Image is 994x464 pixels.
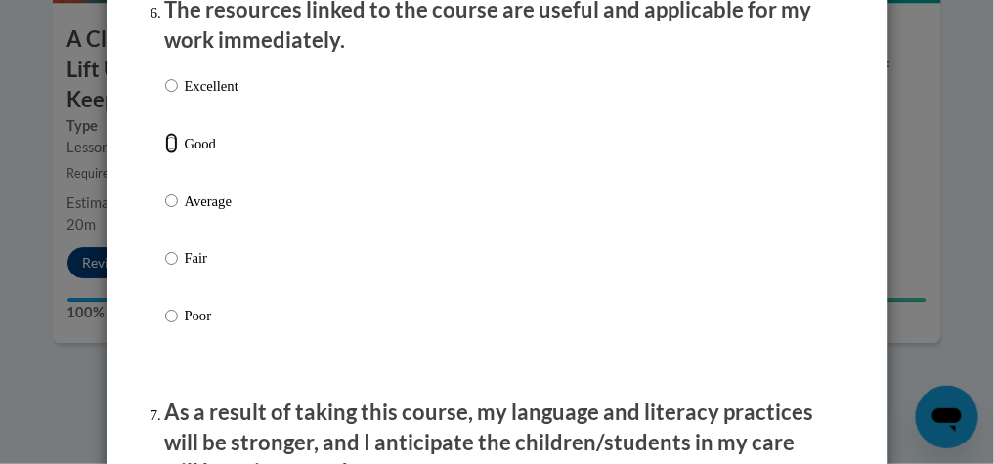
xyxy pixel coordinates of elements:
[185,190,238,212] p: Average
[165,133,178,154] input: Good
[185,248,238,270] p: Fair
[165,75,178,97] input: Excellent
[165,306,178,327] input: Poor
[165,190,178,212] input: Average
[185,306,238,327] p: Poor
[165,248,178,270] input: Fair
[185,133,238,154] p: Good
[185,75,238,97] p: Excellent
